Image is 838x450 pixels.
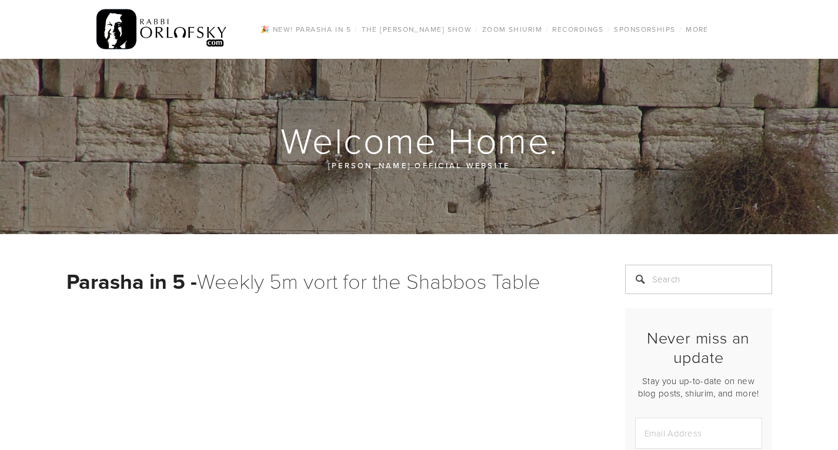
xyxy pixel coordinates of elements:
[610,22,679,37] a: Sponsorships
[679,24,682,34] span: /
[625,265,772,294] input: Search
[635,328,762,366] h2: Never miss an update
[96,6,228,52] img: RabbiOrlofsky.com
[137,159,702,172] p: [PERSON_NAME] official website
[358,22,476,37] a: The [PERSON_NAME] Show
[66,121,773,159] h1: Welcome Home.
[546,24,549,34] span: /
[475,24,478,34] span: /
[607,24,610,34] span: /
[66,265,596,297] h1: Weekly 5m vort for the Shabbos Table
[635,375,762,399] p: Stay you up-to-date on new blog posts, shiurim, and more!
[682,22,712,37] a: More
[549,22,607,37] a: Recordings
[635,418,762,449] input: Email Address
[257,22,355,37] a: 🎉 NEW! Parasha in 5
[66,266,197,296] strong: Parasha in 5 -
[355,24,358,34] span: /
[479,22,546,37] a: Zoom Shiurim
